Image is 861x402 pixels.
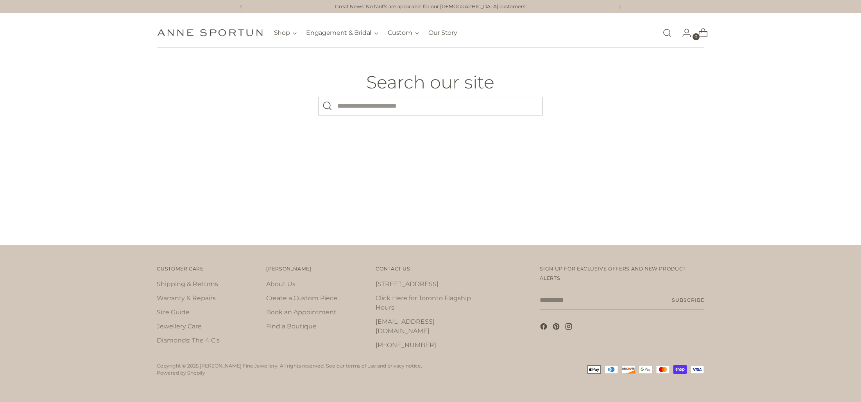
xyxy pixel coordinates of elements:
[266,266,311,272] span: [PERSON_NAME]
[266,294,337,302] a: Create a Custom Piece
[540,266,686,281] span: Sign up for exclusive offers and new product alerts
[157,294,216,302] a: Warranty & Repairs
[376,280,439,288] a: [STREET_ADDRESS]
[266,280,295,288] a: About Us
[157,362,422,370] p: Copyright © 2025, . All rights reserved. See our terms of use and privacy notice.
[672,290,704,310] button: Subscribe
[157,266,203,272] span: Customer Care
[306,24,378,41] button: Engagement & Bridal
[157,323,202,330] a: Jewellery Care
[318,97,337,115] button: Search
[376,266,410,272] span: Contact Us
[659,25,675,41] a: Open search modal
[266,323,317,330] a: Find a Boutique
[157,29,263,36] a: Anne Sportun Fine Jewellery
[157,337,220,344] a: Diamonds: The 4 C's
[274,24,297,41] button: Shop
[335,3,526,11] a: Great News! No tariffs are applicable for our [DEMOGRAPHIC_DATA] customers!
[366,72,494,92] h1: Search our site
[428,24,457,41] a: Our Story
[157,308,190,316] a: Size Guide
[692,25,708,41] a: Open cart modal
[693,33,700,40] span: 0
[157,370,205,376] a: Powered by Shopify
[266,308,337,316] a: Book an Appointment
[200,363,277,369] a: [PERSON_NAME] Fine Jewellery
[376,318,435,335] a: [EMAIL_ADDRESS][DOMAIN_NAME]
[676,25,691,41] a: Go to the account page
[376,341,436,349] a: [PHONE_NUMBER]
[388,24,419,41] button: Custom
[376,294,471,311] a: Click Here for Toronto Flagship Hours
[157,280,218,288] a: Shipping & Returns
